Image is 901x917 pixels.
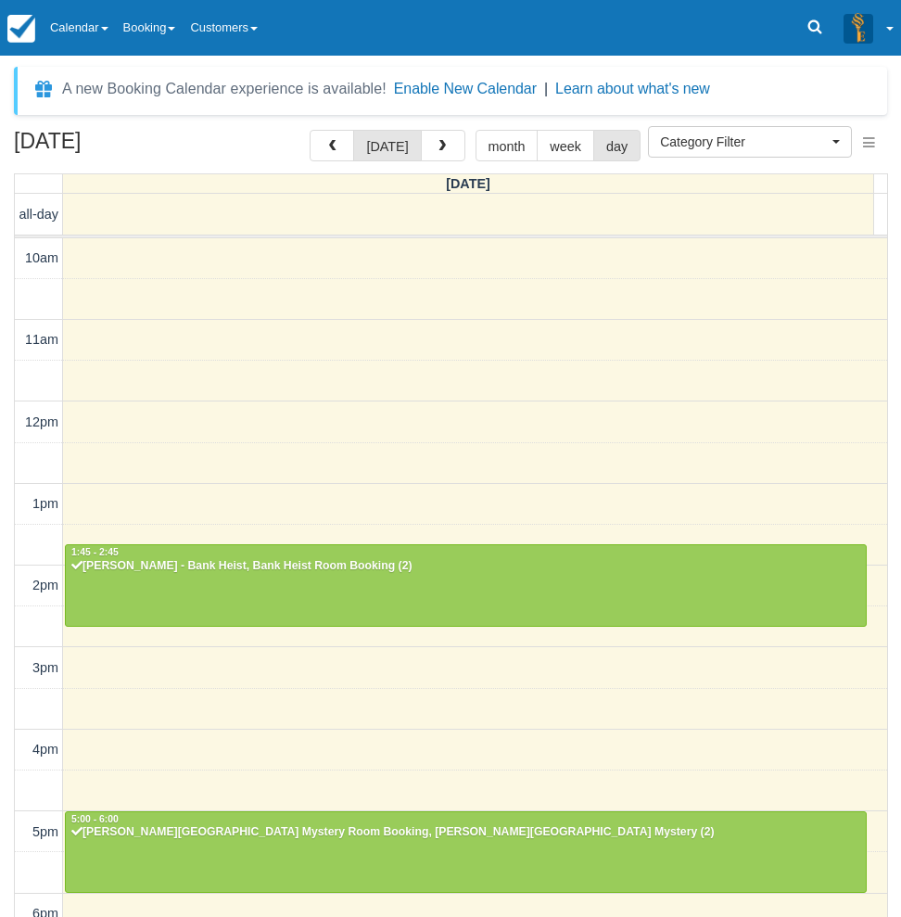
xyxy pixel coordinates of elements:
span: 5pm [32,824,58,839]
h2: [DATE] [14,130,248,164]
button: week [537,130,594,161]
span: 10am [25,250,58,265]
button: Category Filter [648,126,852,158]
span: all-day [19,207,58,222]
span: 12pm [25,414,58,429]
img: A3 [844,13,873,43]
div: A new Booking Calendar experience is available! [62,78,387,100]
span: 1:45 - 2:45 [71,547,119,557]
a: 1:45 - 2:45[PERSON_NAME] - Bank Heist, Bank Heist Room Booking (2) [65,544,867,626]
a: 5:00 - 6:00[PERSON_NAME][GEOGRAPHIC_DATA] Mystery Room Booking, [PERSON_NAME][GEOGRAPHIC_DATA] My... [65,811,867,893]
a: Learn about what's new [555,81,710,96]
div: [PERSON_NAME] - Bank Heist, Bank Heist Room Booking (2) [70,559,861,574]
button: [DATE] [353,130,421,161]
span: 5:00 - 6:00 [71,814,119,824]
span: 3pm [32,660,58,675]
img: checkfront-main-nav-mini-logo.png [7,15,35,43]
span: | [544,81,548,96]
span: Category Filter [660,133,828,151]
button: month [476,130,539,161]
span: 11am [25,332,58,347]
span: 1pm [32,496,58,511]
span: [DATE] [446,176,490,191]
span: 4pm [32,742,58,757]
span: 2pm [32,578,58,592]
button: Enable New Calendar [394,80,537,98]
button: day [593,130,641,161]
div: [PERSON_NAME][GEOGRAPHIC_DATA] Mystery Room Booking, [PERSON_NAME][GEOGRAPHIC_DATA] Mystery (2) [70,825,861,840]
